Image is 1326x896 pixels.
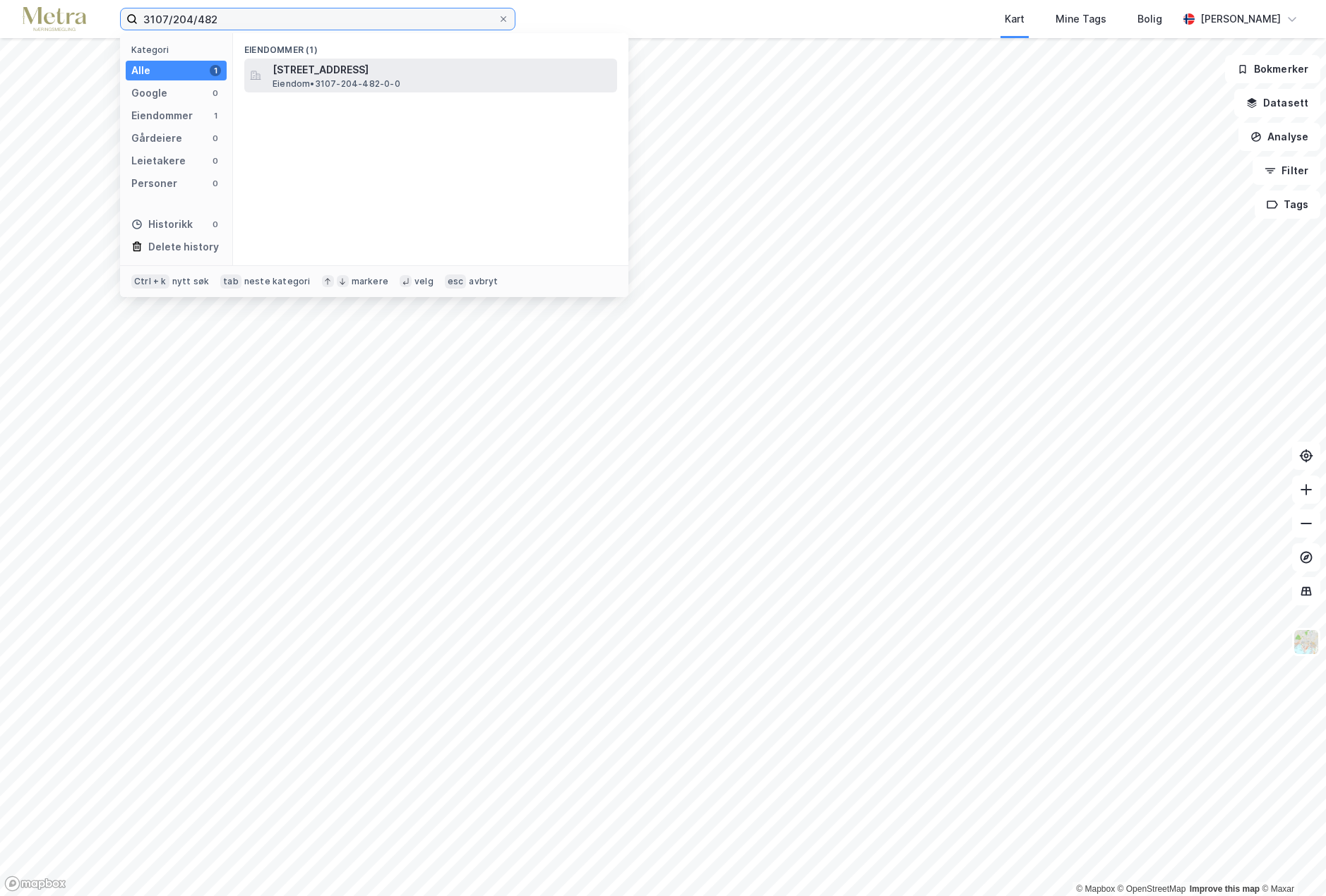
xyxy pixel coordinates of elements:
[131,107,193,124] div: Eiendommer
[138,8,498,30] input: Søk på adresse, matrikkel, gårdeiere, leietakere eller personer
[148,238,219,255] div: Delete history
[131,130,182,147] div: Gårdeiere
[131,274,169,289] div: Ctrl + k
[131,152,186,169] div: Leietakere
[131,216,193,233] div: Historikk
[1118,884,1186,894] a: OpenStreetMap
[131,62,150,79] div: Alle
[1234,89,1320,117] button: Datasett
[352,276,388,287] div: markere
[172,276,210,287] div: nytt søk
[1005,11,1025,28] div: Kart
[131,85,167,102] div: Google
[210,87,221,99] div: 0
[1200,11,1281,28] div: [PERSON_NAME]
[1293,629,1320,655] img: Z
[131,175,177,192] div: Personer
[1225,55,1320,83] button: Bokmerker
[445,274,467,289] div: esc
[273,61,611,78] span: [STREET_ADDRESS]
[273,78,400,90] span: Eiendom • 3107-204-482-0-0
[1255,190,1320,219] button: Tags
[23,7,86,32] img: metra-logo.256734c3b2bbffee19d4.png
[220,274,241,289] div: tab
[1253,157,1320,185] button: Filter
[1255,828,1326,896] div: Kontrollprogram for chat
[210,65,221,76] div: 1
[210,110,221,121] div: 1
[244,276,311,287] div: neste kategori
[210,219,221,230] div: 0
[210,178,221,189] div: 0
[4,876,66,892] a: Mapbox homepage
[210,133,221,144] div: 0
[414,276,434,287] div: velg
[233,33,628,59] div: Eiendommer (1)
[1238,123,1320,151] button: Analyse
[131,44,227,55] div: Kategori
[1076,884,1115,894] a: Mapbox
[210,155,221,167] div: 0
[469,276,498,287] div: avbryt
[1137,11,1162,28] div: Bolig
[1190,884,1260,894] a: Improve this map
[1056,11,1106,28] div: Mine Tags
[1255,828,1326,896] iframe: Chat Widget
